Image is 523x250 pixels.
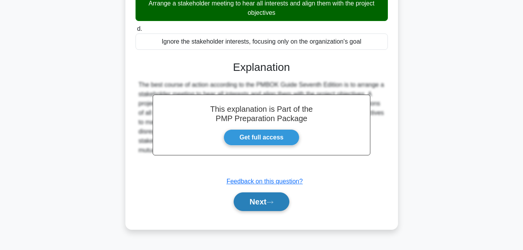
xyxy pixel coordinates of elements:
span: d. [137,25,142,32]
h3: Explanation [140,61,383,74]
button: Next [234,192,289,211]
div: Ignore the stakeholder interests, focusing only on the organization's goal [136,33,388,50]
a: Get full access [224,129,299,146]
div: The best course of action according to the PMBOK Guide Seventh Edition is to arrange a stakeholde... [139,80,385,155]
a: Feedback on this question? [227,178,303,185]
